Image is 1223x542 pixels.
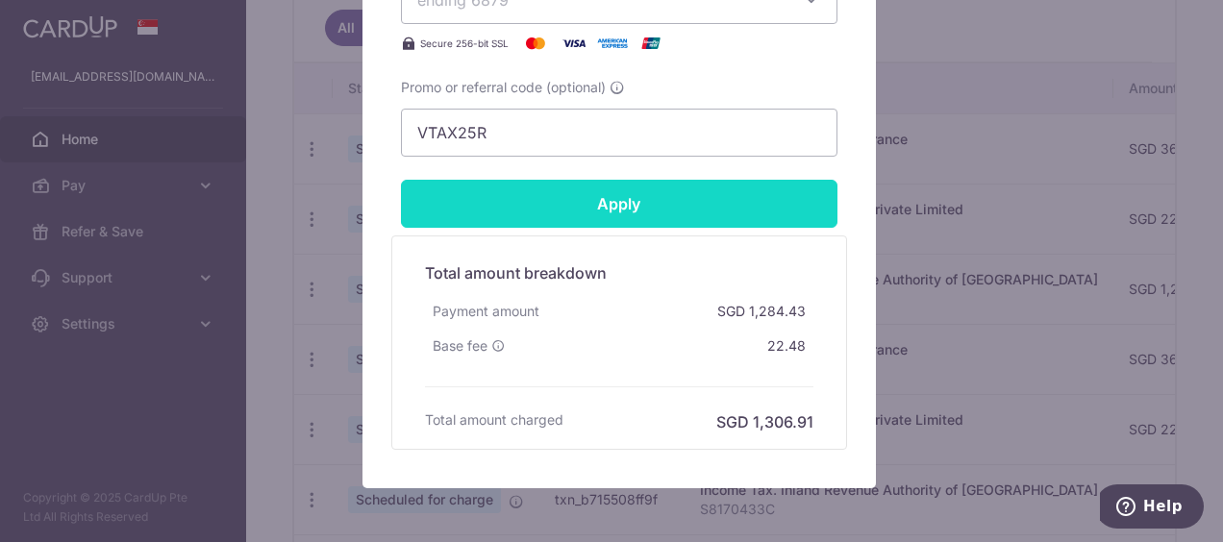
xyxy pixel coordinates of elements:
iframe: Opens a widget where you can find more information [1100,484,1204,532]
div: 22.48 [760,329,813,363]
img: American Express [593,32,632,55]
div: Payment amount [425,294,547,329]
img: Visa [555,32,593,55]
span: Secure 256-bit SSL [420,36,509,51]
span: Base fee [433,336,487,356]
div: SGD 1,284.43 [710,294,813,329]
h5: Total amount breakdown [425,261,813,284]
h6: SGD 1,306.91 [716,410,813,433]
img: UnionPay [632,32,670,55]
input: Apply [401,180,837,228]
span: Promo or referral code (optional) [401,78,606,97]
img: Mastercard [516,32,555,55]
h6: Total amount charged [425,410,563,430]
